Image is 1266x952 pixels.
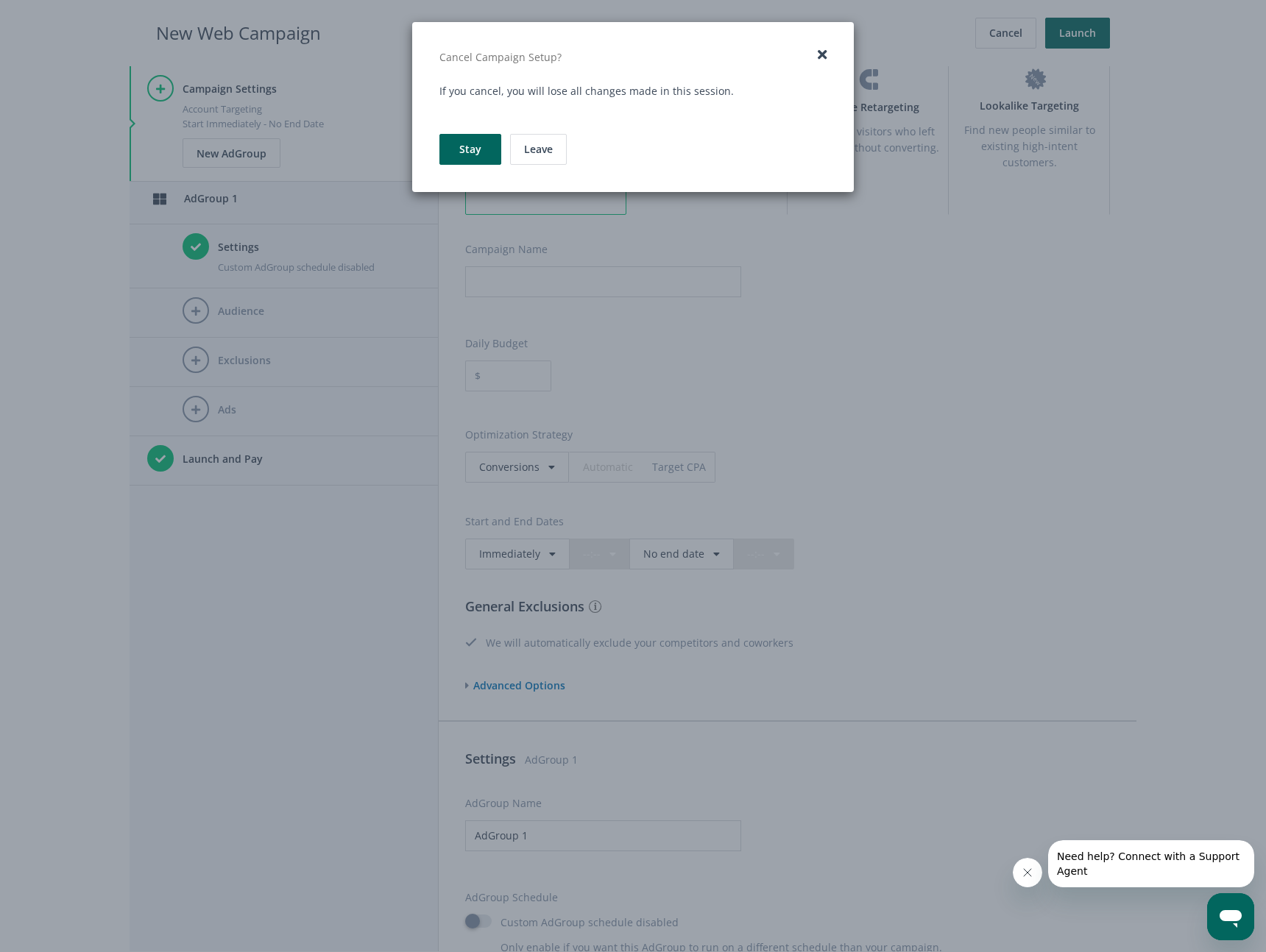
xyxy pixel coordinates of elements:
iframe: Message from company [1048,840,1254,887]
p: If you cancel, you will lose all changes made in this session. [439,83,827,99]
iframe: Close message [1013,858,1042,887]
iframe: Button to launch messaging window, conversation in progress [1207,893,1254,940]
button: Stay [439,134,501,165]
a: Leave [510,134,567,165]
h4: Cancel Campaign Setup? [439,49,827,65]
